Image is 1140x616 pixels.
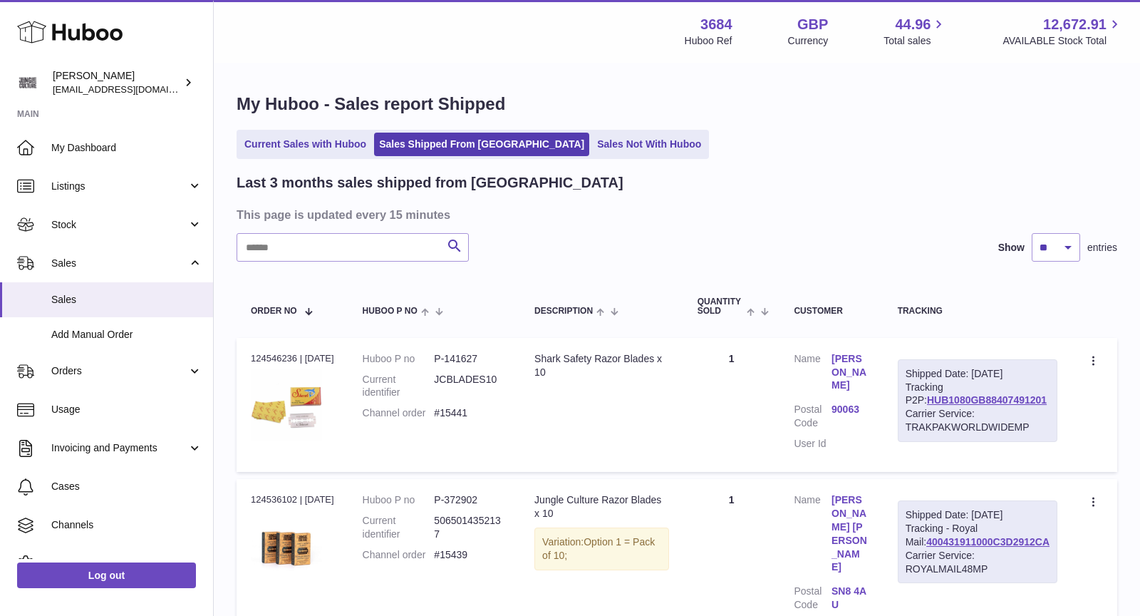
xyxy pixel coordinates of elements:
[434,373,506,400] dd: JCBLADES10
[794,403,831,430] dt: Postal Code
[51,518,202,532] span: Channels
[542,536,655,561] span: Option 1 = Pack of 10;
[434,548,506,562] dd: #15439
[239,133,371,156] a: Current Sales with Huboo
[1043,15,1107,34] span: 12,672.91
[794,307,869,316] div: Customer
[794,493,831,577] dt: Name
[17,563,196,588] a: Log out
[363,514,435,541] dt: Current identifier
[363,548,435,562] dt: Channel order
[685,34,732,48] div: Huboo Ref
[592,133,706,156] a: Sales Not With Huboo
[794,352,831,396] dt: Name
[700,15,732,34] strong: 3684
[363,307,418,316] span: Huboo P no
[363,352,435,366] dt: Huboo P no
[251,352,334,365] div: 124546236 | [DATE]
[927,394,1047,406] a: HUB1080GB88407491201
[1002,15,1123,48] a: 12,672.91 AVAILABLE Stock Total
[53,83,209,95] span: [EMAIL_ADDRESS][DOMAIN_NAME]
[906,508,1050,522] div: Shipped Date: [DATE]
[898,500,1057,583] div: Tracking - Royal Mail:
[251,369,322,441] img: $_57.JPG
[51,257,187,270] span: Sales
[363,373,435,400] dt: Current identifier
[51,403,202,416] span: Usage
[434,352,506,366] dd: P-141627
[906,407,1050,434] div: Carrier Service: TRAKPAKWORLDWIDEMP
[51,480,202,493] span: Cases
[434,514,506,541] dd: 5065014352137
[363,406,435,420] dt: Channel order
[51,141,202,155] span: My Dashboard
[898,307,1057,316] div: Tracking
[1002,34,1123,48] span: AVAILABLE Stock Total
[51,557,202,570] span: Settings
[998,241,1025,255] label: Show
[1087,241,1117,255] span: entries
[434,406,506,420] dd: #15441
[683,338,780,472] td: 1
[906,367,1050,381] div: Shipped Date: [DATE]
[797,15,828,34] strong: GBP
[794,437,831,451] dt: User Id
[794,585,831,615] dt: Postal Code
[237,93,1117,115] h1: My Huboo - Sales report Shipped
[374,133,589,156] a: Sales Shipped From [GEOGRAPHIC_DATA]
[251,307,297,316] span: Order No
[831,352,869,393] a: [PERSON_NAME]
[51,328,202,342] span: Add Manual Order
[51,218,187,232] span: Stock
[534,493,669,520] div: Jungle Culture Razor Blades x 10
[788,34,829,48] div: Currency
[251,493,334,506] div: 124536102 | [DATE]
[895,15,931,34] span: 44.96
[237,173,623,192] h2: Last 3 months sales shipped from [GEOGRAPHIC_DATA]
[51,293,202,307] span: Sales
[51,364,187,378] span: Orders
[926,536,1050,548] a: 400431911000C3D2912CA
[898,359,1057,442] div: Tracking P2P:
[906,549,1050,576] div: Carrier Service: ROYALMAIL48MP
[237,207,1114,222] h3: This page is updated every 15 minutes
[251,511,322,582] img: 36841753442039.jpg
[831,403,869,416] a: 90063
[534,528,669,570] div: Variation:
[698,297,743,316] span: Quantity Sold
[883,15,947,48] a: 44.96 Total sales
[51,180,187,193] span: Listings
[17,72,38,93] img: theinternationalventure@gmail.com
[831,585,869,612] a: SN8 4AU
[53,69,181,96] div: [PERSON_NAME]
[434,493,506,507] dd: P-372902
[831,493,869,574] a: [PERSON_NAME] [PERSON_NAME]
[534,307,593,316] span: Description
[534,352,669,379] div: Shark Safety Razor Blades x 10
[883,34,947,48] span: Total sales
[363,493,435,507] dt: Huboo P no
[51,441,187,455] span: Invoicing and Payments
